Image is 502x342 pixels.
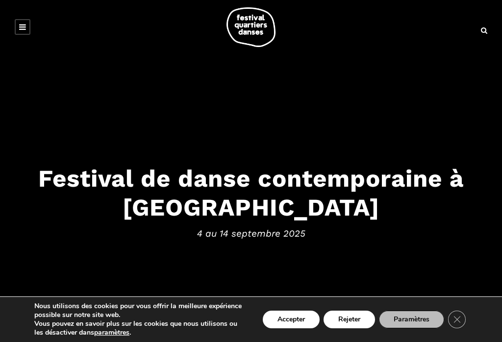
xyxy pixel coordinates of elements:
[263,311,320,328] button: Accepter
[226,7,276,47] img: logo-fqd-med
[34,319,246,337] p: Vous pouvez en savoir plus sur les cookies que nous utilisons ou les désactiver dans .
[10,164,492,221] h3: Festival de danse contemporaine à [GEOGRAPHIC_DATA]
[324,311,375,328] button: Rejeter
[10,226,492,241] span: 4 au 14 septembre 2025
[448,311,466,328] button: Close GDPR Cookie Banner
[379,311,444,328] button: Paramètres
[34,302,246,319] p: Nous utilisons des cookies pour vous offrir la meilleure expérience possible sur notre site web.
[94,328,129,337] button: paramètres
